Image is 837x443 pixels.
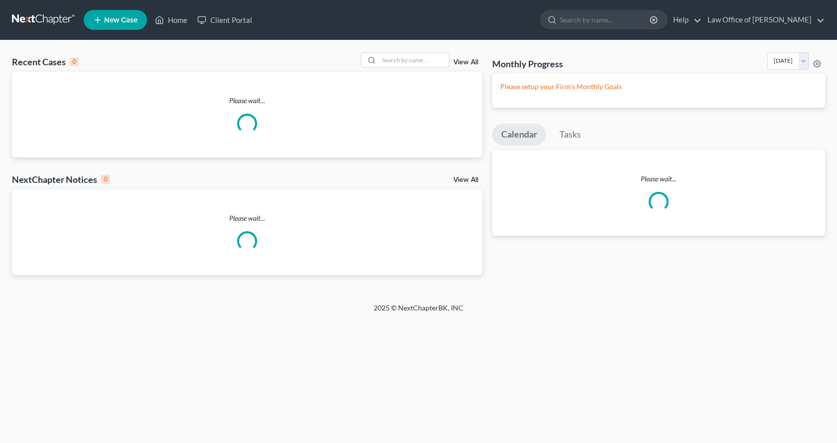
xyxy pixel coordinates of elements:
[668,11,701,29] a: Help
[12,213,482,223] p: Please wait...
[104,16,138,24] span: New Case
[560,10,651,29] input: Search by name...
[500,82,817,92] p: Please setup your Firm's Monthly Goals
[150,11,192,29] a: Home
[12,173,110,185] div: NextChapter Notices
[453,176,478,183] a: View All
[492,124,546,146] a: Calendar
[551,124,590,146] a: Tasks
[70,57,79,66] div: 0
[12,56,79,68] div: Recent Cases
[453,59,478,66] a: View All
[379,53,449,67] input: Search by name...
[192,11,257,29] a: Client Portal
[702,11,825,29] a: Law Office of [PERSON_NAME]
[101,175,110,184] div: 0
[492,58,563,70] h3: Monthly Progress
[135,303,702,321] div: 2025 © NextChapterBK, INC
[492,174,825,184] p: Please wait...
[12,96,482,106] p: Please wait...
